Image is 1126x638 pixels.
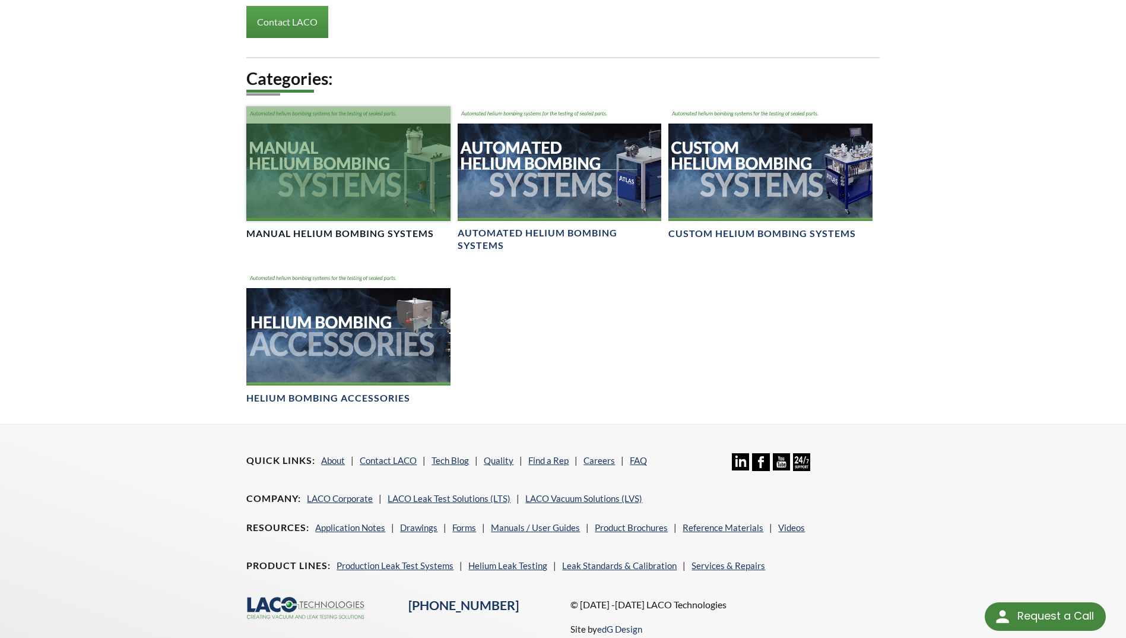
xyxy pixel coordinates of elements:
[668,106,872,240] a: Custom Helium Bombing Chambers BannerCustom Helium Bombing Systems
[985,602,1106,631] div: Request a Call
[458,106,661,252] a: Automated Helium Bombing Systems BannerAutomated Helium Bombing Systems
[692,560,765,571] a: Services & Repairs
[337,560,453,571] a: Production Leak Test Systems
[528,455,569,466] a: Find a Rep
[408,598,519,613] a: [PHONE_NUMBER]
[246,106,450,240] a: Manual Helium Bombing Systems BannerManual Helium Bombing Systems
[307,493,373,504] a: LACO Corporate
[246,492,301,505] h4: Company
[246,228,434,240] h4: Manual Helium Bombing Systems
[321,455,345,466] a: About
[246,522,309,534] h4: Resources
[683,522,763,533] a: Reference Materials
[570,597,880,612] p: © [DATE] -[DATE] LACO Technologies
[246,6,328,38] a: Contact LACO
[432,455,469,466] a: Tech Blog
[246,560,331,572] h4: Product Lines
[562,560,677,571] a: Leak Standards & Calibration
[246,68,879,90] h2: Categories:
[595,522,668,533] a: Product Brochures
[468,560,547,571] a: Helium Leak Testing
[525,493,642,504] a: LACO Vacuum Solutions (LVS)
[793,462,810,473] a: 24/7 Support
[452,522,476,533] a: Forms
[597,624,642,634] a: edG Design
[360,455,417,466] a: Contact LACO
[484,455,513,466] a: Quality
[458,227,661,252] h4: Automated Helium Bombing Systems
[778,522,805,533] a: Videos
[630,455,647,466] a: FAQ
[570,622,642,636] p: Site by
[315,522,385,533] a: Application Notes
[1017,602,1094,630] div: Request a Call
[246,271,450,405] a: Helium Bombing Accessories BannerHelium Bombing Accessories
[246,392,410,405] h4: Helium Bombing Accessories
[583,455,615,466] a: Careers
[491,522,580,533] a: Manuals / User Guides
[400,522,437,533] a: Drawings
[993,607,1012,626] img: round button
[246,454,315,467] h4: Quick Links
[388,493,510,504] a: LACO Leak Test Solutions (LTS)
[668,228,856,240] h4: Custom Helium Bombing Systems
[793,453,810,470] img: 24/7 Support Icon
